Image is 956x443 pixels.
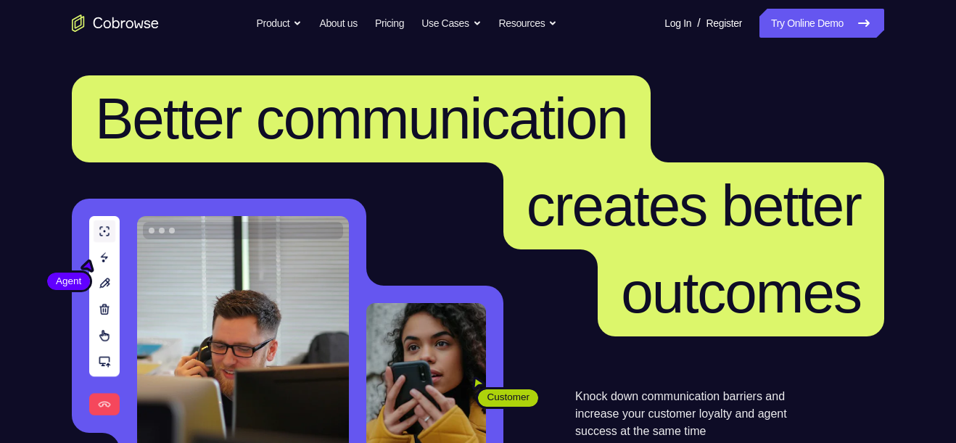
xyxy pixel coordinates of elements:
[95,86,627,151] span: Better communication
[257,9,302,38] button: Product
[527,173,861,238] span: creates better
[72,15,159,32] a: Go to the home page
[499,9,558,38] button: Resources
[664,9,691,38] a: Log In
[759,9,884,38] a: Try Online Demo
[621,260,861,325] span: outcomes
[697,15,700,32] span: /
[375,9,404,38] a: Pricing
[421,9,481,38] button: Use Cases
[319,9,357,38] a: About us
[706,9,742,38] a: Register
[575,388,812,440] p: Knock down communication barriers and increase your customer loyalty and agent success at the sam...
